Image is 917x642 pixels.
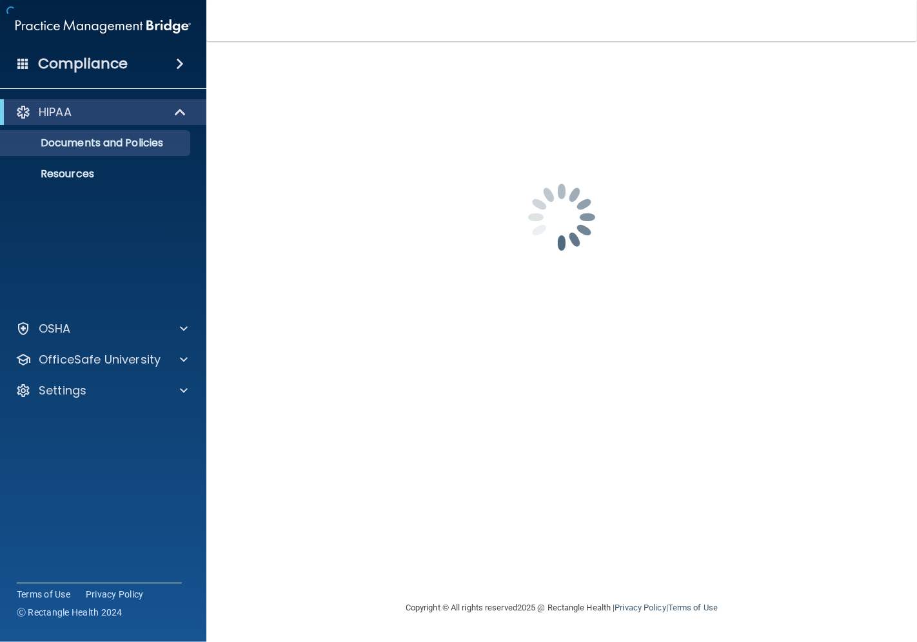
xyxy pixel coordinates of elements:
[15,104,187,120] a: HIPAA
[615,603,666,612] a: Privacy Policy
[86,588,144,601] a: Privacy Policy
[39,104,72,120] p: HIPAA
[17,588,70,601] a: Terms of Use
[326,587,797,628] div: Copyright © All rights reserved 2025 @ Rectangle Health | |
[15,352,188,367] a: OfficeSafe University
[39,321,71,336] p: OSHA
[8,168,184,180] p: Resources
[15,321,188,336] a: OSHA
[39,352,161,367] p: OfficeSafe University
[15,383,188,398] a: Settings
[39,383,86,398] p: Settings
[668,603,718,612] a: Terms of Use
[15,14,191,39] img: PMB logo
[497,153,626,282] img: spinner.e123f6fc.gif
[17,606,123,619] span: Ⓒ Rectangle Health 2024
[8,137,184,150] p: Documents and Policies
[38,55,128,73] h4: Compliance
